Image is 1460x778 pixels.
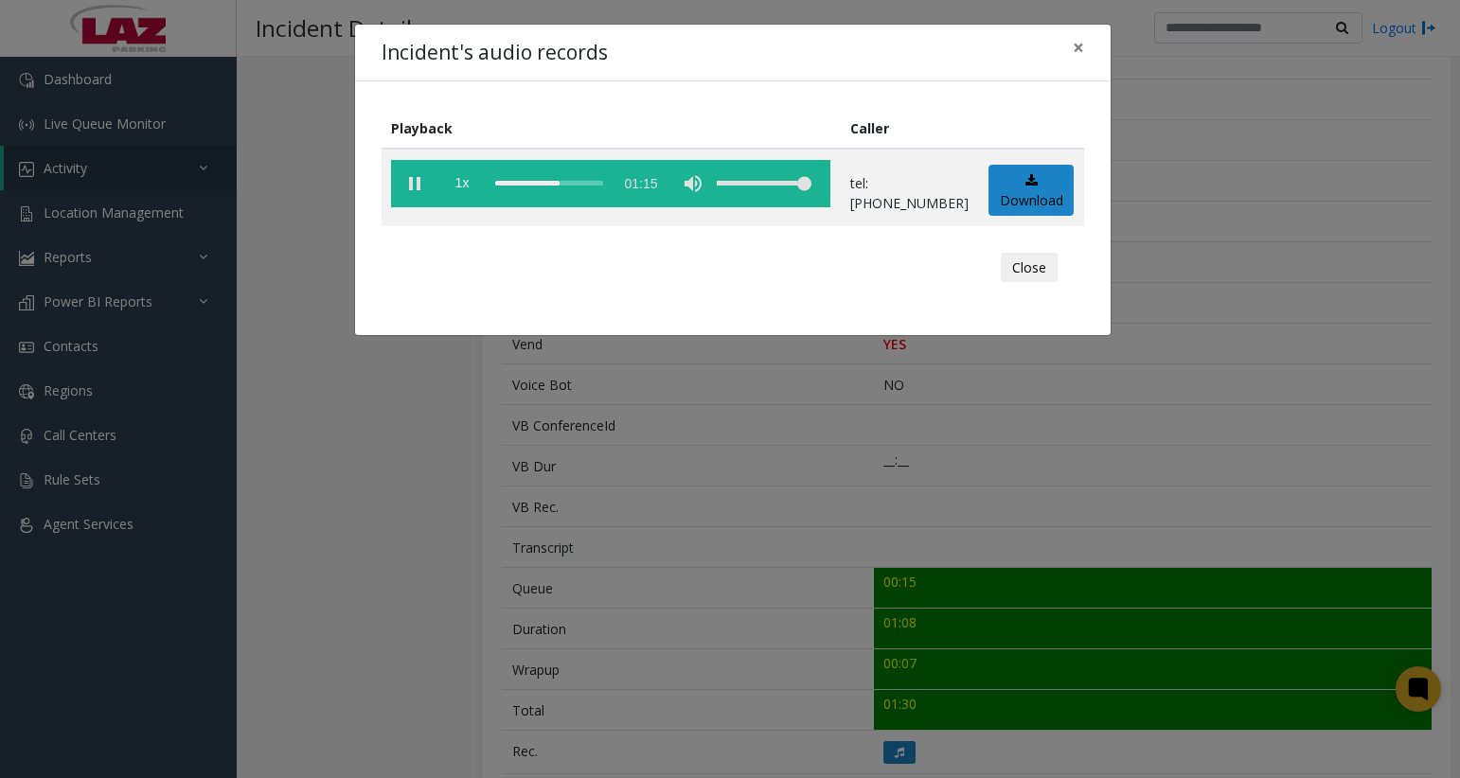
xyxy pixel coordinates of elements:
div: scrub bar [495,160,603,207]
span: playback speed button [438,160,486,207]
div: volume level [717,160,811,207]
a: Download [988,165,1074,217]
th: Caller [841,108,979,149]
span: × [1073,34,1084,61]
h4: Incident's audio records [382,38,608,68]
button: Close [1001,253,1058,283]
button: Close [1059,25,1097,71]
th: Playback [382,108,841,149]
p: tel:[PHONE_NUMBER] [850,173,969,213]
